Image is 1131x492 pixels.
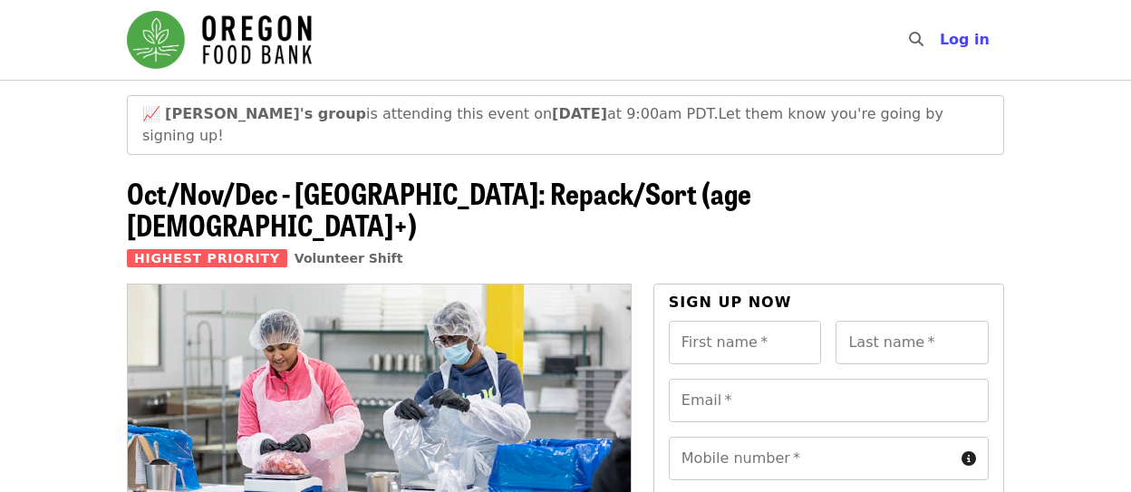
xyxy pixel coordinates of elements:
[165,105,718,122] span: is attending this event on at 9:00am PDT.
[127,171,751,246] span: Oct/Nov/Dec - [GEOGRAPHIC_DATA]: Repack/Sort (age [DEMOGRAPHIC_DATA]+)
[552,105,607,122] strong: [DATE]
[295,251,403,265] a: Volunteer Shift
[909,31,923,48] i: search icon
[669,321,822,364] input: First name
[836,321,989,364] input: Last name
[165,105,366,122] strong: [PERSON_NAME]'s group
[925,22,1004,58] button: Log in
[669,437,954,480] input: Mobile number
[142,105,160,122] span: growth emoji
[669,379,989,422] input: Email
[940,31,990,48] span: Log in
[962,450,976,468] i: circle-info icon
[127,11,312,69] img: Oregon Food Bank - Home
[669,294,792,311] span: Sign up now
[934,18,949,62] input: Search
[127,249,287,267] span: Highest Priority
